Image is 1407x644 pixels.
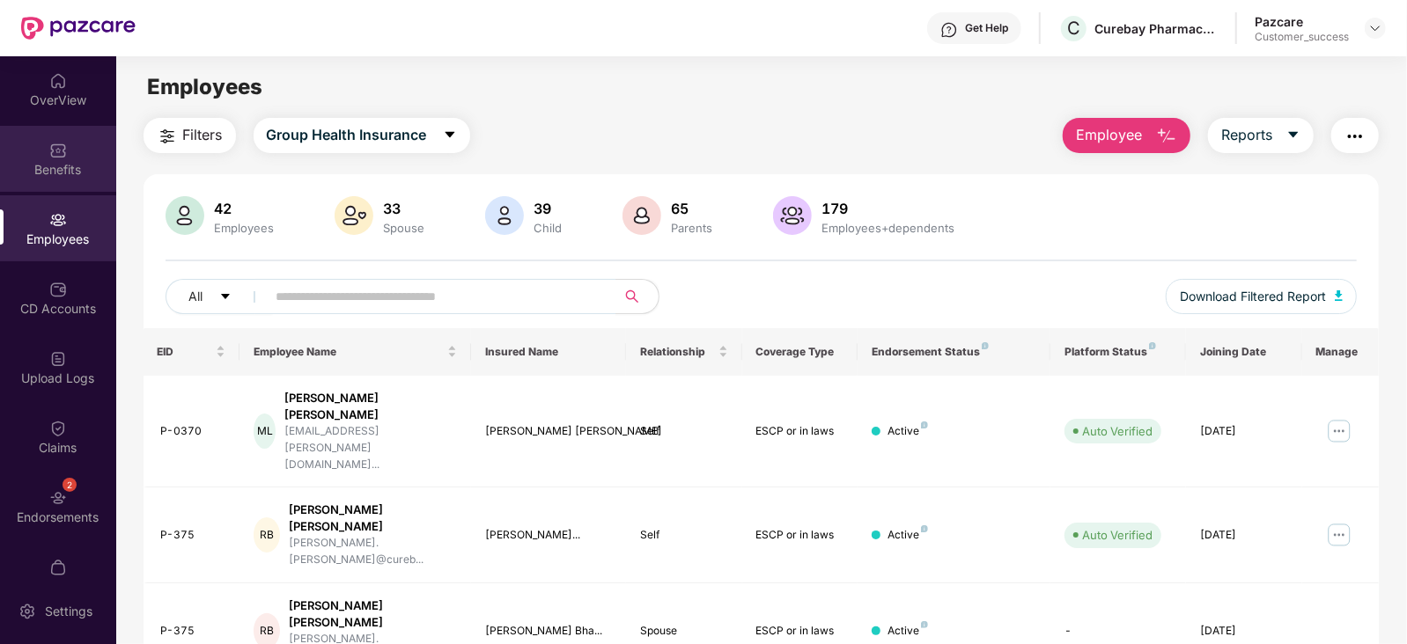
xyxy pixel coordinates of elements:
[742,328,858,376] th: Coverage Type
[819,221,959,235] div: Employees+dependents
[254,517,280,553] div: RB
[1368,21,1382,35] img: svg+xml;base64,PHN2ZyBpZD0iRHJvcGRvd24tMzJ4MzIiIHhtbG5zPSJodHRwOi8vd3d3LnczLm9yZy8yMDAwL3N2ZyIgd2...
[239,328,471,376] th: Employee Name
[380,200,429,217] div: 33
[1067,18,1080,39] span: C
[1200,527,1288,544] div: [DATE]
[147,74,262,99] span: Employees
[1344,126,1366,147] img: svg+xml;base64,PHN2ZyB4bWxucz0iaHR0cDovL3d3dy53My5vcmcvMjAwMC9zdmciIHdpZHRoPSIyNCIgaGVpZ2h0PSIyNC...
[166,279,273,314] button: Allcaret-down
[756,527,844,544] div: ESCP or in laws
[1286,128,1300,143] span: caret-down
[289,501,457,535] div: [PERSON_NAME] [PERSON_NAME]
[485,527,611,544] div: [PERSON_NAME]...
[49,211,67,229] img: svg+xml;base64,PHN2ZyBpZD0iRW1wbG95ZWVzIiB4bWxucz0iaHR0cDovL3d3dy53My5vcmcvMjAwMC9zdmciIHdpZHRoPS...
[640,345,715,359] span: Relationship
[211,200,278,217] div: 42
[380,221,429,235] div: Spouse
[531,221,566,235] div: Child
[485,623,611,640] div: [PERSON_NAME] Bha...
[254,118,470,153] button: Group Health Insurancecaret-down
[40,603,98,620] div: Settings
[284,390,457,423] div: [PERSON_NAME] [PERSON_NAME]
[756,623,844,640] div: ESCP or in laws
[161,623,226,640] div: P-375
[756,423,844,440] div: ESCP or in laws
[289,535,457,568] div: [PERSON_NAME].[PERSON_NAME]@cureb...
[531,200,566,217] div: 39
[1149,342,1156,349] img: svg+xml;base64,PHN2ZyB4bWxucz0iaHR0cDovL3d3dy53My5vcmcvMjAwMC9zdmciIHdpZHRoPSI4IiBoZWlnaHQ9IjgiIH...
[921,525,928,532] img: svg+xml;base64,PHN2ZyB4bWxucz0iaHR0cDovL3d3dy53My5vcmcvMjAwMC9zdmciIHdpZHRoPSI4IiBoZWlnaHQ9IjgiIH...
[888,527,928,544] div: Active
[1156,126,1177,147] img: svg+xml;base64,PHN2ZyB4bWxucz0iaHR0cDovL3d3dy53My5vcmcvMjAwMC9zdmciIHhtbG5zOnhsaW5rPSJodHRwOi8vd3...
[49,559,67,576] img: svg+xml;base64,PHN2ZyBpZD0iTXlfT3JkZXJzIiBkYXRhLW5hbWU9Ik15IE9yZGVycyIgeG1sbnM9Imh0dHA6Ly93d3cudz...
[1255,30,1349,44] div: Customer_success
[1180,287,1326,306] span: Download Filtered Report
[982,342,989,349] img: svg+xml;base64,PHN2ZyB4bWxucz0iaHR0cDovL3d3dy53My5vcmcvMjAwMC9zdmciIHdpZHRoPSI4IiBoZWlnaHQ9IjgiIH...
[819,200,959,217] div: 179
[161,527,226,544] div: P-375
[254,345,444,359] span: Employee Name
[485,423,611,440] div: [PERSON_NAME] [PERSON_NAME]
[1208,118,1314,153] button: Reportscaret-down
[1082,526,1153,544] div: Auto Verified
[615,279,659,314] button: search
[1255,13,1349,30] div: Pazcare
[1186,328,1302,376] th: Joining Date
[622,196,661,235] img: svg+xml;base64,PHN2ZyB4bWxucz0iaHR0cDovL3d3dy53My5vcmcvMjAwMC9zdmciIHhtbG5zOnhsaW5rPSJodHRwOi8vd3...
[471,328,625,376] th: Insured Name
[888,623,928,640] div: Active
[18,603,36,620] img: svg+xml;base64,PHN2ZyBpZD0iU2V0dGluZy0yMHgyMCIgeG1sbnM9Imh0dHA6Ly93d3cudzMub3JnLzIwMDAvc3ZnIiB3aW...
[1200,423,1288,440] div: [DATE]
[63,478,77,492] div: 2
[21,17,136,40] img: New Pazcare Logo
[211,221,278,235] div: Employees
[144,328,240,376] th: EID
[158,345,213,359] span: EID
[335,196,373,235] img: svg+xml;base64,PHN2ZyB4bWxucz0iaHR0cDovL3d3dy53My5vcmcvMjAwMC9zdmciIHhtbG5zOnhsaW5rPSJodHRwOi8vd3...
[443,128,457,143] span: caret-down
[1082,422,1153,440] div: Auto Verified
[254,413,276,449] div: ML
[1325,521,1353,549] img: manageButton
[49,350,67,368] img: svg+xml;base64,PHN2ZyBpZD0iVXBsb2FkX0xvZ3MiIGRhdGEtbmFtZT0iVXBsb2FkIExvZ3MiIHhtbG5zPSJodHRwOi8vd3...
[773,196,812,235] img: svg+xml;base64,PHN2ZyB4bWxucz0iaHR0cDovL3d3dy53My5vcmcvMjAwMC9zdmciIHhtbG5zOnhsaW5rPSJodHRwOi8vd3...
[219,290,232,304] span: caret-down
[668,221,717,235] div: Parents
[49,142,67,159] img: svg+xml;base64,PHN2ZyBpZD0iQmVuZWZpdHMiIHhtbG5zPSJodHRwOi8vd3d3LnczLm9yZy8yMDAwL3N2ZyIgd2lkdGg9Ij...
[940,21,958,39] img: svg+xml;base64,PHN2ZyBpZD0iSGVscC0zMngzMiIgeG1sbnM9Imh0dHA6Ly93d3cudzMub3JnLzIwMDAvc3ZnIiB3aWR0aD...
[166,196,204,235] img: svg+xml;base64,PHN2ZyB4bWxucz0iaHR0cDovL3d3dy53My5vcmcvMjAwMC9zdmciIHhtbG5zOnhsaW5rPSJodHRwOi8vd3...
[289,597,457,631] div: [PERSON_NAME] [PERSON_NAME]
[144,118,236,153] button: Filters
[49,489,67,507] img: svg+xml;base64,PHN2ZyBpZD0iRW5kb3JzZW1lbnRzIiB4bWxucz0iaHR0cDovL3d3dy53My5vcmcvMjAwMC9zdmciIHdpZH...
[965,21,1008,35] div: Get Help
[921,421,928,428] img: svg+xml;base64,PHN2ZyB4bWxucz0iaHR0cDovL3d3dy53My5vcmcvMjAwMC9zdmciIHdpZHRoPSI4IiBoZWlnaHQ9IjgiIH...
[1063,118,1190,153] button: Employee
[1076,124,1142,146] span: Employee
[1200,623,1288,640] div: [DATE]
[640,623,728,640] div: Spouse
[485,196,524,235] img: svg+xml;base64,PHN2ZyB4bWxucz0iaHR0cDovL3d3dy53My5vcmcvMjAwMC9zdmciIHhtbG5zOnhsaW5rPSJodHRwOi8vd3...
[161,423,226,440] div: P-0370
[183,124,223,146] span: Filters
[1166,279,1358,314] button: Download Filtered Report
[49,420,67,437] img: svg+xml;base64,PHN2ZyBpZD0iQ2xhaW0iIHhtbG5zPSJodHRwOi8vd3d3LnczLm9yZy8yMDAwL3N2ZyIgd2lkdGg9IjIwIi...
[1221,124,1272,146] span: Reports
[1335,290,1344,301] img: svg+xml;base64,PHN2ZyB4bWxucz0iaHR0cDovL3d3dy53My5vcmcvMjAwMC9zdmciIHhtbG5zOnhsaW5rPSJodHRwOi8vd3...
[640,423,728,440] div: Self
[1064,345,1172,359] div: Platform Status
[189,287,203,306] span: All
[1325,417,1353,445] img: manageButton
[267,124,427,146] span: Group Health Insurance
[1094,20,1218,37] div: Curebay Pharmacy Private Limited
[284,423,457,473] div: [EMAIL_ADDRESS][PERSON_NAME][DOMAIN_NAME]...
[668,200,717,217] div: 65
[615,289,650,304] span: search
[640,527,728,544] div: Self
[1302,328,1380,376] th: Manage
[872,345,1036,359] div: Endorsement Status
[921,621,928,628] img: svg+xml;base64,PHN2ZyB4bWxucz0iaHR0cDovL3d3dy53My5vcmcvMjAwMC9zdmciIHdpZHRoPSI4IiBoZWlnaHQ9IjgiIH...
[157,126,178,147] img: svg+xml;base64,PHN2ZyB4bWxucz0iaHR0cDovL3d3dy53My5vcmcvMjAwMC9zdmciIHdpZHRoPSIyNCIgaGVpZ2h0PSIyNC...
[49,72,67,90] img: svg+xml;base64,PHN2ZyBpZD0iSG9tZSIgeG1sbnM9Imh0dHA6Ly93d3cudzMub3JnLzIwMDAvc3ZnIiB3aWR0aD0iMjAiIG...
[888,423,928,440] div: Active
